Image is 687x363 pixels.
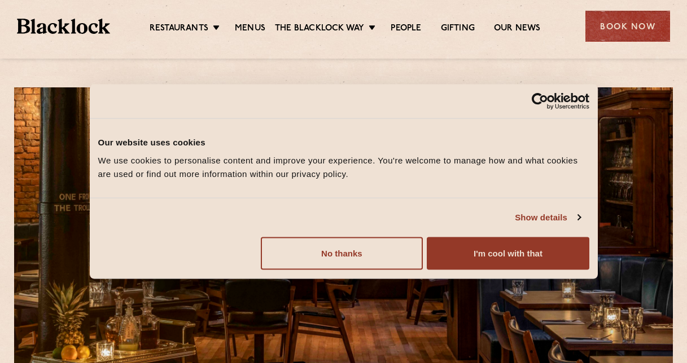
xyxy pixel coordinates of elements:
a: Show details [515,211,580,224]
a: Gifting [441,23,475,36]
div: Book Now [585,11,670,42]
a: Usercentrics Cookiebot - opens in a new window [491,93,589,110]
img: BL_Textured_Logo-footer-cropped.svg [17,19,110,34]
div: Our website uses cookies [98,136,589,149]
div: We use cookies to personalise content and improve your experience. You're welcome to manage how a... [98,153,589,180]
button: I'm cool with that [427,237,589,269]
a: The Blacklock Way [275,23,364,36]
a: Our News [494,23,541,36]
a: Restaurants [150,23,208,36]
button: No thanks [261,237,423,269]
a: People [391,23,421,36]
a: Menus [235,23,265,36]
